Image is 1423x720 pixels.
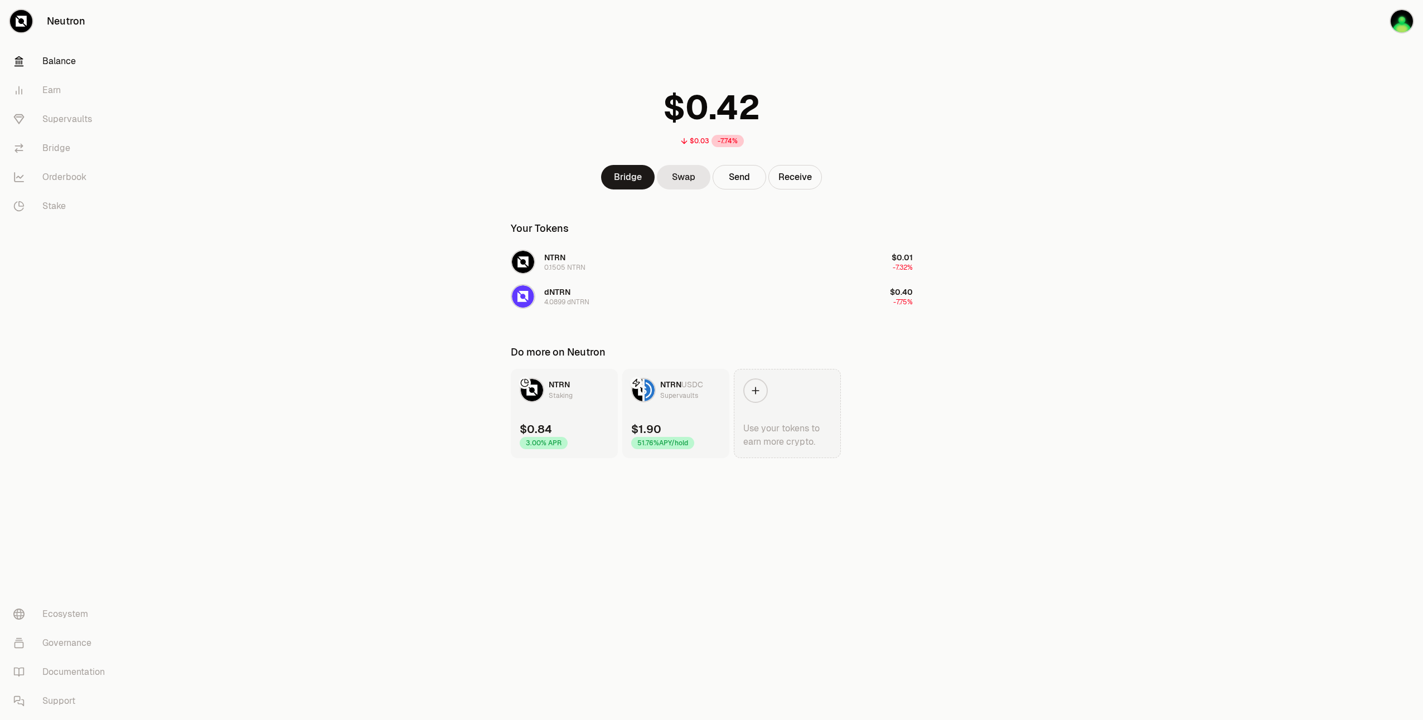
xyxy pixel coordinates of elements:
[544,298,589,307] div: 4.0899 dNTRN
[893,298,913,307] span: -7.75%
[4,687,120,716] a: Support
[544,287,570,297] span: dNTRN
[544,263,585,272] div: 0.1505 NTRN
[690,137,709,145] div: $0.03
[520,421,552,437] div: $0.84
[660,380,681,390] span: NTRN
[512,285,534,308] img: dNTRN Logo
[768,165,822,189] button: Receive
[544,252,565,262] span: NTRN
[4,105,120,134] a: Supervaults
[893,263,913,272] span: -7.32%
[511,221,569,236] div: Your Tokens
[713,165,766,189] button: Send
[4,629,120,658] a: Governance
[520,437,568,449] div: 3.00% APR
[4,192,120,221] a: Stake
[892,252,913,262] span: $0.01
[645,379,655,401] img: USDC Logo
[631,437,694,449] div: 51.76% APY/hold
[511,369,618,458] a: NTRN LogoNTRNStaking$0.843.00% APR
[4,134,120,163] a: Bridge
[657,165,710,189] a: Swap
[549,390,573,401] div: Staking
[4,600,120,629] a: Ecosystem
[632,379,642,401] img: NTRN Logo
[890,287,913,297] span: $0.40
[4,47,120,76] a: Balance
[1391,10,1413,32] img: Wallet 1
[504,280,919,313] button: dNTRN LogodNTRN4.0899 dNTRN$0.40-7.75%
[681,380,703,390] span: USDC
[4,163,120,192] a: Orderbook
[4,76,120,105] a: Earn
[601,165,655,189] a: Bridge
[711,135,744,147] div: -7.74%
[504,245,919,279] button: NTRN LogoNTRN0.1505 NTRN$0.01-7.32%
[4,658,120,687] a: Documentation
[512,251,534,273] img: NTRN Logo
[521,379,543,401] img: NTRN Logo
[622,369,729,458] a: NTRN LogoUSDC LogoNTRNUSDCSupervaults$1.9051.76%APY/hold
[660,390,698,401] div: Supervaults
[549,380,570,390] span: NTRN
[743,422,831,449] div: Use your tokens to earn more crypto.
[511,344,606,360] div: Do more on Neutron
[734,369,841,458] a: Use your tokens to earn more crypto.
[631,421,661,437] div: $1.90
